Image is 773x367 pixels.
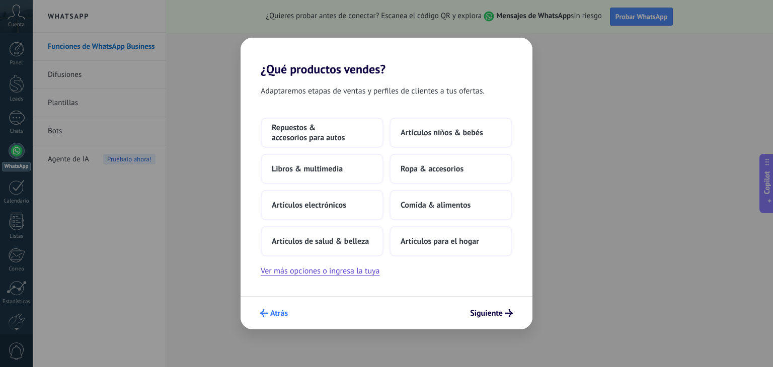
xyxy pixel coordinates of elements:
[261,84,485,98] span: Adaptaremos etapas de ventas y perfiles de clientes a tus ofertas.
[390,118,512,148] button: Artículos niños & bebés
[390,154,512,184] button: Ropa & accesorios
[261,190,383,220] button: Artículos electrónicos
[272,123,372,143] span: Repuestos & accesorios para autos
[261,226,383,256] button: Artículos de salud & belleza
[272,200,346,210] span: Artículos electrónicos
[241,38,532,76] h2: ¿Qué productos vendes?
[401,128,483,138] span: Artículos niños & bebés
[256,305,292,322] button: Atrás
[401,236,479,246] span: Artículos para el hogar
[390,226,512,256] button: Artículos para el hogar
[390,190,512,220] button: Comida & alimentos
[272,164,343,174] span: Libros & multimedia
[401,200,471,210] span: Comida & alimentos
[261,118,383,148] button: Repuestos & accesorios para autos
[261,154,383,184] button: Libros & multimedia
[270,310,288,317] span: Atrás
[261,264,379,278] button: Ver más opciones o ingresa la tuya
[466,305,517,322] button: Siguiente
[272,236,369,246] span: Artículos de salud & belleza
[401,164,463,174] span: Ropa & accesorios
[470,310,503,317] span: Siguiente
